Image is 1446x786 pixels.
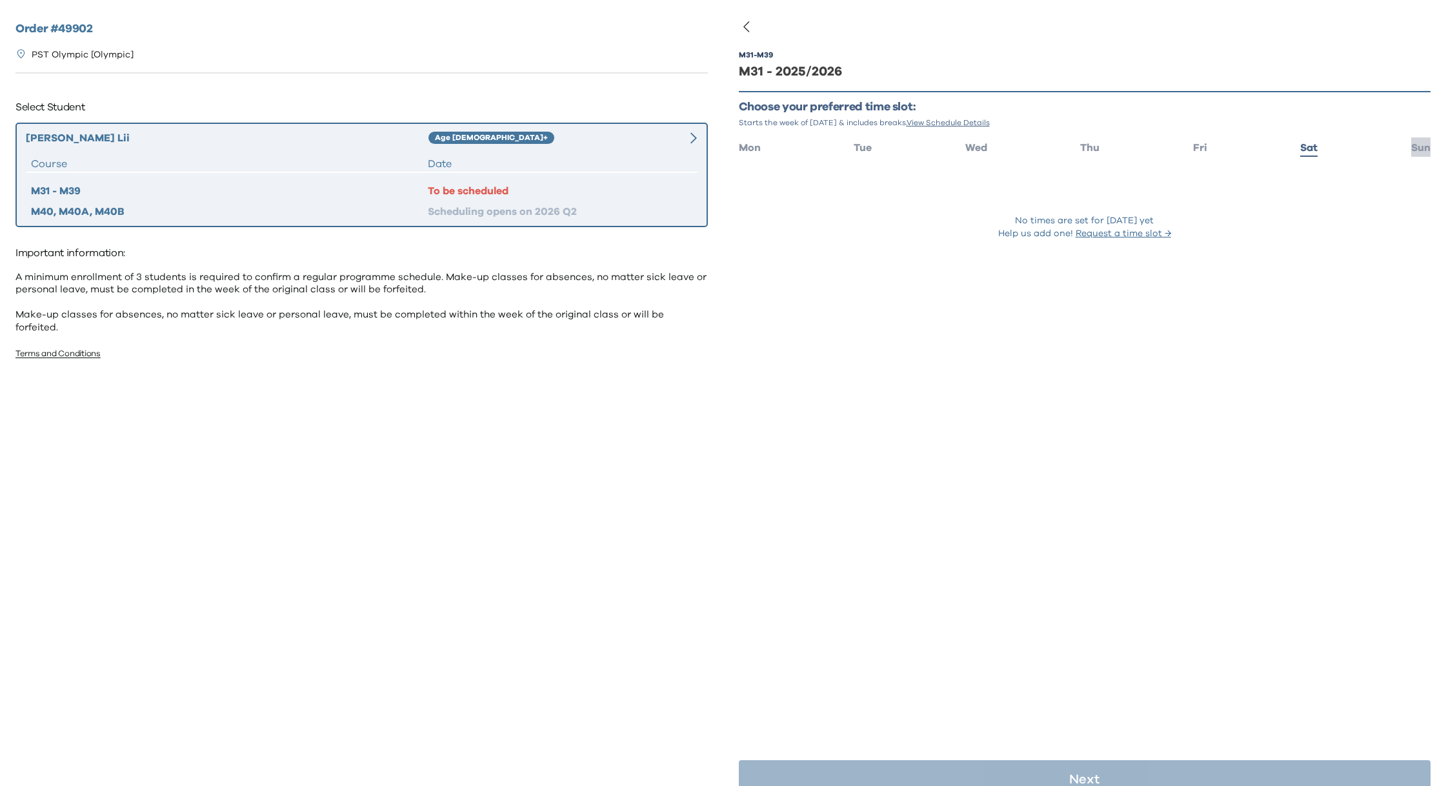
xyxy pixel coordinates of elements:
[907,119,990,126] span: View Schedule Details
[739,100,1431,115] p: Choose your preferred time slot:
[739,63,1431,81] div: M31 - 2025/2026
[1076,227,1171,240] button: Request a time slot →
[15,21,708,38] h2: Order # 49902
[739,117,1431,128] p: Starts the week of [DATE] & includes breaks.
[31,156,428,172] div: Course
[854,143,872,153] span: Tue
[31,183,428,199] div: M31 - M39
[998,227,1171,240] p: Help us add one!
[26,130,428,146] div: [PERSON_NAME] Lii
[1300,143,1318,153] span: Sat
[1069,773,1100,786] p: Next
[428,132,554,145] div: Age [DEMOGRAPHIC_DATA]+
[15,350,101,358] a: Terms and Conditions
[1193,143,1207,153] span: Fri
[1080,143,1100,153] span: Thu
[739,50,773,60] div: M31 - M39
[428,204,692,219] div: Scheduling opens on 2026 Q2
[15,271,708,334] p: A minimum enrollment of 3 students is required to confirm a regular programme schedule. Make-up c...
[1015,214,1154,227] p: No times are set for [DATE] yet
[739,143,761,153] span: Mon
[428,156,692,172] div: Date
[965,143,987,153] span: Wed
[1411,143,1431,153] span: Sun
[15,243,708,263] p: Important information:
[15,97,708,117] p: Select Student
[31,204,428,219] div: M40, M40A, M40B
[428,183,692,199] div: To be scheduled
[32,48,134,62] p: PST Olympic [Olympic]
